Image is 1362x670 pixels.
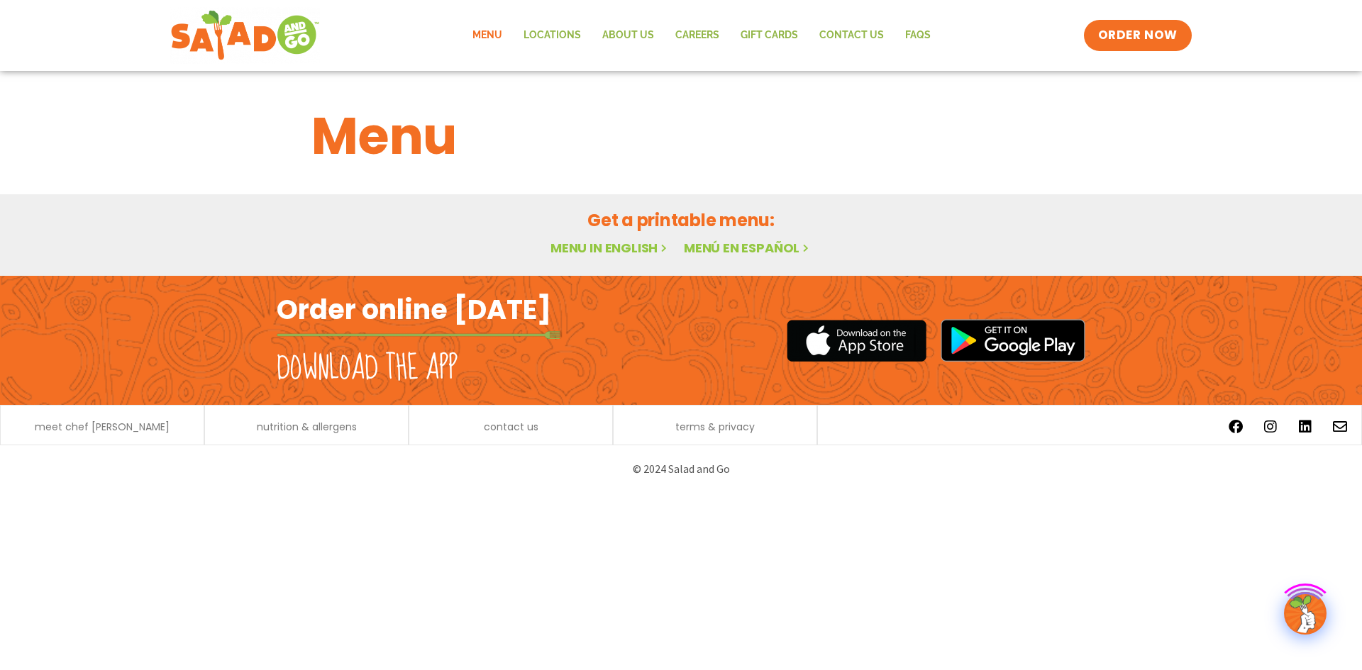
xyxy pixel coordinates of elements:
[284,459,1078,479] p: © 2024 Salad and Go
[1098,27,1178,44] span: ORDER NOW
[35,422,170,432] a: meet chef [PERSON_NAME]
[787,318,926,364] img: appstore
[895,19,941,52] a: FAQs
[311,98,1051,174] h1: Menu
[277,349,458,389] h2: Download the app
[941,319,1085,362] img: google_play
[462,19,513,52] a: Menu
[675,422,755,432] a: terms & privacy
[277,331,560,339] img: fork
[257,422,357,432] a: nutrition & allergens
[311,208,1051,233] h2: Get a printable menu:
[809,19,895,52] a: Contact Us
[277,292,551,327] h2: Order online [DATE]
[550,239,670,257] a: Menu in English
[513,19,592,52] a: Locations
[170,7,320,64] img: new-SAG-logo-768×292
[730,19,809,52] a: GIFT CARDS
[592,19,665,52] a: About Us
[665,19,730,52] a: Careers
[484,422,538,432] a: contact us
[684,239,812,257] a: Menú en español
[462,19,941,52] nav: Menu
[1084,20,1192,51] a: ORDER NOW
